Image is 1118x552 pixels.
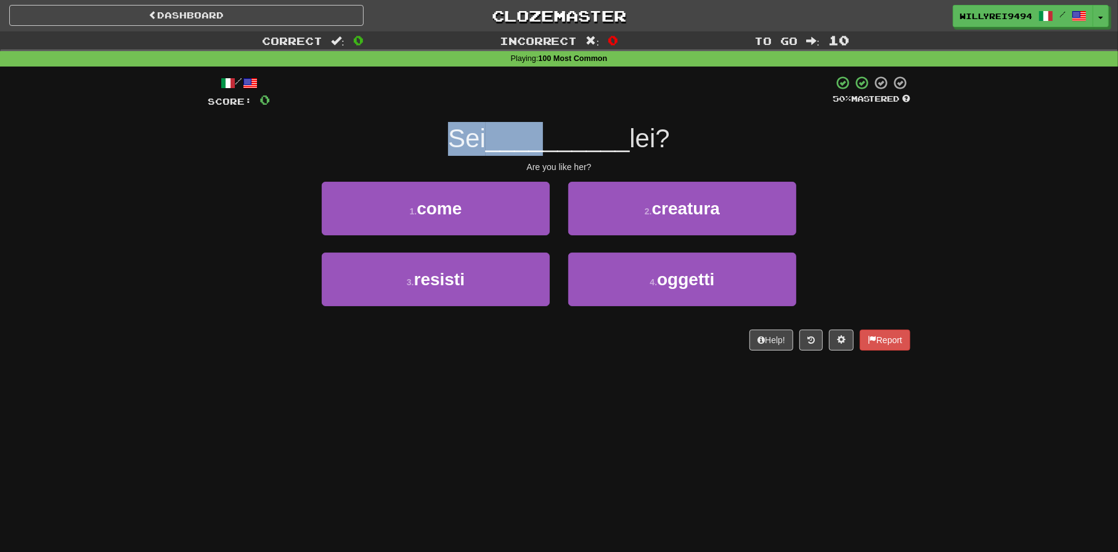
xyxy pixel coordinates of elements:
[208,96,252,107] span: Score:
[806,36,820,46] span: :
[645,206,652,216] small: 2 .
[208,75,270,91] div: /
[650,277,658,287] small: 4 .
[448,124,486,153] span: Sei
[568,253,796,306] button: 4.oggetti
[608,33,618,47] span: 0
[833,94,851,103] span: 50 %
[414,270,465,289] span: resisti
[331,36,345,46] span: :
[322,253,550,306] button: 3.resisti
[754,34,798,47] span: To go
[259,92,270,107] span: 0
[410,206,417,216] small: 1 .
[486,124,630,153] span: __________
[208,161,910,173] div: Are you like her?
[9,5,364,26] a: Dashboard
[629,124,669,153] span: lei?
[262,34,322,47] span: Correct
[953,5,1093,27] a: willyrei9494 /
[652,199,720,218] span: creatura
[833,94,910,105] div: Mastered
[353,33,364,47] span: 0
[749,330,793,351] button: Help!
[960,10,1032,22] span: willyrei9494
[417,199,462,218] span: come
[828,33,849,47] span: 10
[500,34,577,47] span: Incorrect
[1059,10,1066,18] span: /
[586,36,600,46] span: :
[382,5,736,26] a: Clozemaster
[860,330,910,351] button: Report
[407,277,414,287] small: 3 .
[568,182,796,235] button: 2.creatura
[799,330,823,351] button: Round history (alt+y)
[322,182,550,235] button: 1.come
[657,270,714,289] span: oggetti
[538,54,607,63] strong: 100 Most Common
